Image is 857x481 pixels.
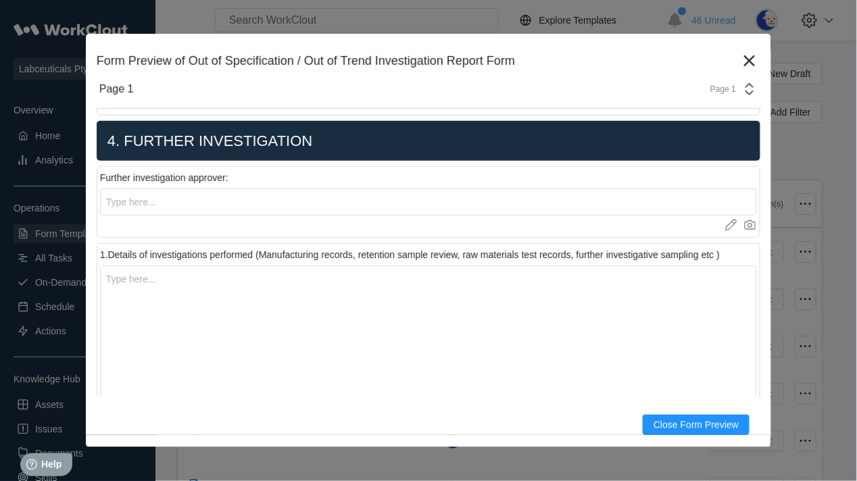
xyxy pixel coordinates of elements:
button: Close Form Preview [643,415,750,435]
input: Type here... [100,188,757,216]
span: Close Form Preview [654,420,739,430]
div: Page 1 [99,83,134,95]
div: Form Preview of Out of Specification / Out of Trend Investigation Report Form [97,54,739,68]
h2: 4. FURTHER INVESTIGATION [102,132,755,151]
div: Page 1 [702,84,736,94]
div: Further investigation approver: [100,172,228,183]
div: 1.Details of investigations performed (Manufacturing records, retention sample review, raw materi... [100,249,720,260]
